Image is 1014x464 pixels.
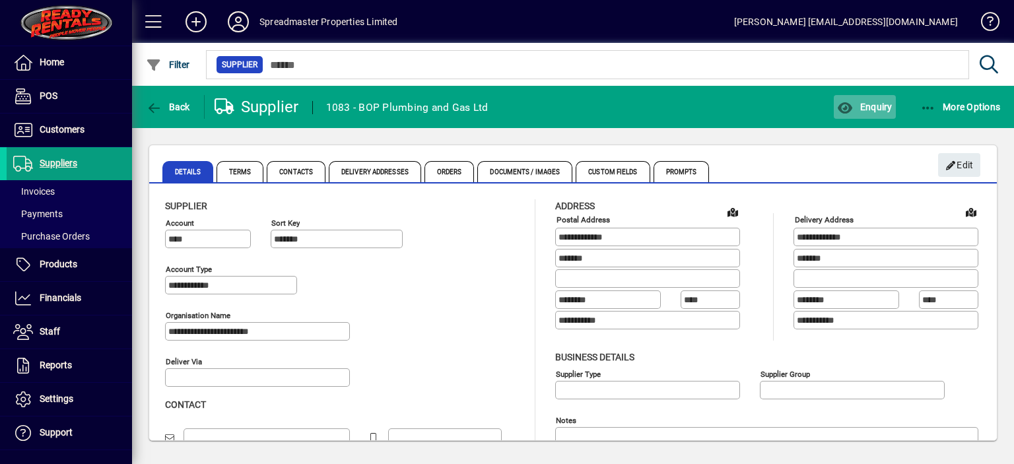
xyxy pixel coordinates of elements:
span: Purchase Orders [13,231,90,242]
span: Documents / Images [477,161,572,182]
span: POS [40,90,57,101]
mat-label: Supplier group [760,369,810,378]
button: Edit [938,153,980,177]
a: Products [7,248,132,281]
mat-label: Account Type [166,265,212,274]
div: 1083 - BOP Plumbing and Gas Ltd [326,97,489,118]
span: Details [162,161,213,182]
span: Prompts [654,161,710,182]
div: Spreadmaster Properties Limited [259,11,397,32]
span: Suppliers [40,158,77,168]
button: Enquiry [834,95,895,119]
button: Filter [143,53,193,77]
a: Customers [7,114,132,147]
span: Support [40,427,73,438]
span: Custom Fields [576,161,650,182]
mat-label: Notes [556,415,576,424]
span: Business details [555,352,634,362]
a: Settings [7,383,132,416]
span: Supplier [165,201,207,211]
span: Reports [40,360,72,370]
span: Home [40,57,64,67]
a: Home [7,46,132,79]
a: POS [7,80,132,113]
mat-label: Account [166,218,194,228]
span: Terms [217,161,264,182]
span: Delivery Addresses [329,161,421,182]
mat-label: Supplier type [556,369,601,378]
span: Products [40,259,77,269]
span: Customers [40,124,84,135]
a: View on map [722,201,743,222]
span: Contacts [267,161,325,182]
span: Filter [146,59,190,70]
mat-label: Organisation name [166,311,230,320]
button: Add [175,10,217,34]
span: Enquiry [837,102,892,112]
mat-label: Sort key [271,218,300,228]
span: Address [555,201,595,211]
a: Reports [7,349,132,382]
app-page-header-button: Back [132,95,205,119]
span: Orders [424,161,475,182]
a: Invoices [7,180,132,203]
a: Payments [7,203,132,225]
button: More Options [917,95,1004,119]
a: View on map [961,201,982,222]
button: Back [143,95,193,119]
a: Purchase Orders [7,225,132,248]
div: Supplier [215,96,299,117]
span: Financials [40,292,81,303]
button: Profile [217,10,259,34]
a: Financials [7,282,132,315]
span: More Options [920,102,1001,112]
span: Payments [13,209,63,219]
a: Support [7,416,132,449]
mat-label: Deliver via [166,357,202,366]
span: Back [146,102,190,112]
a: Staff [7,315,132,348]
span: Contact [165,399,206,410]
a: Knowledge Base [971,3,997,46]
div: [PERSON_NAME] [EMAIL_ADDRESS][DOMAIN_NAME] [734,11,958,32]
span: Settings [40,393,73,404]
span: Invoices [13,186,55,197]
span: Edit [945,154,974,176]
span: Supplier [222,58,257,71]
span: Staff [40,326,60,337]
